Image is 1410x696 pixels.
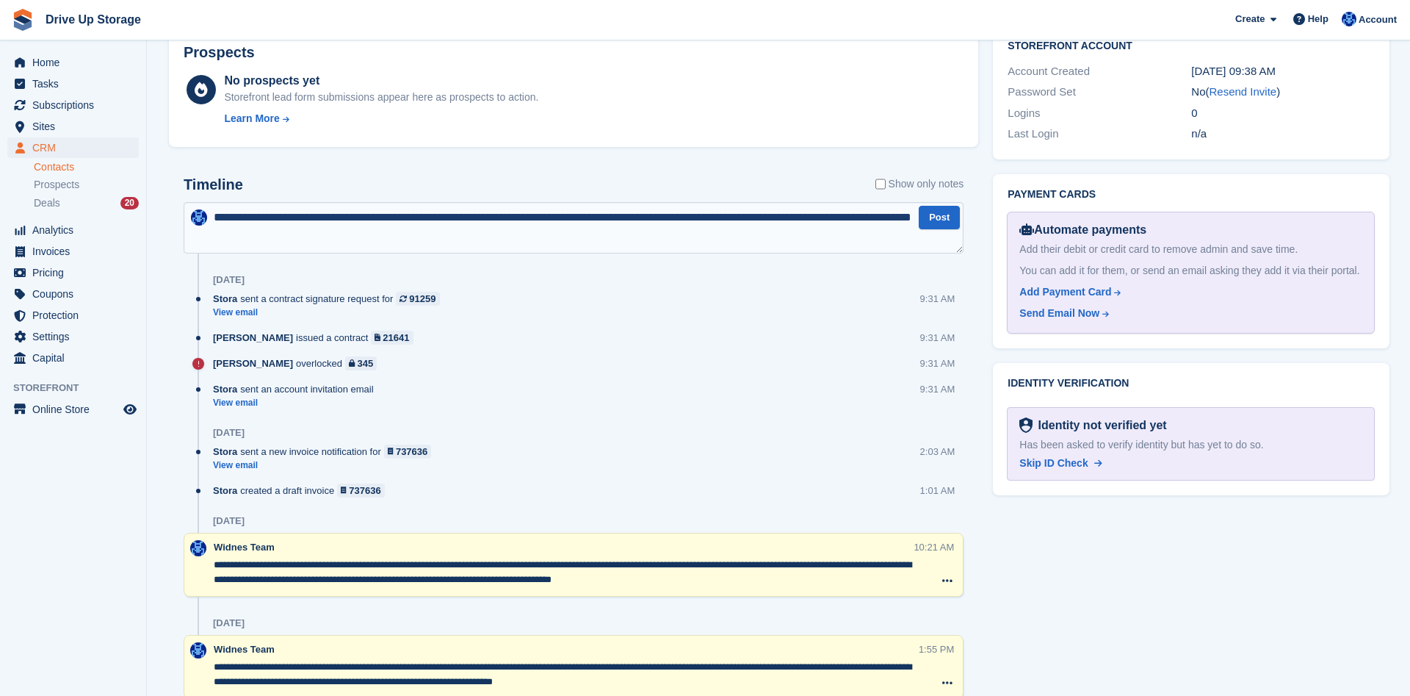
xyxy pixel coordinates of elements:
span: Invoices [32,241,120,262]
div: 9:31 AM [920,292,955,306]
div: [DATE] [213,274,245,286]
span: Deals [34,196,60,210]
h2: Prospects [184,44,255,61]
span: Subscriptions [32,95,120,115]
span: Pricing [32,262,120,283]
div: You can add it for them, or send an email asking they add it via their portal. [1019,263,1362,279]
div: Identity not verified yet [1033,417,1167,434]
span: Analytics [32,220,120,240]
div: Learn More [224,111,279,126]
div: Storefront lead form submissions appear here as prospects to action. [224,90,538,105]
a: menu [7,52,139,73]
img: Identity Verification Ready [1019,417,1032,434]
a: View email [213,397,381,409]
img: Widnes Team [190,642,206,659]
div: Add their debit or credit card to remove admin and save time. [1019,242,1362,257]
h2: Storefront Account [1008,37,1375,52]
a: Prospects [34,177,139,193]
div: 0 [1191,105,1375,122]
div: [DATE] [213,515,245,527]
a: Contacts [34,160,139,174]
span: Account [1359,12,1397,27]
span: Stora [213,445,237,459]
div: Automate payments [1019,221,1362,239]
div: Has been asked to verify identity but has yet to do so. [1019,437,1362,453]
div: No [1191,84,1375,101]
div: 1:55 PM [919,642,954,656]
div: Last Login [1008,126,1191,143]
div: sent an account invitation email [213,382,381,396]
span: Skip ID Check [1019,457,1088,469]
span: Protection [32,305,120,326]
span: [PERSON_NAME] [213,331,293,345]
h2: Timeline [184,176,243,193]
span: Stora [213,292,237,306]
a: 345 [345,356,377,370]
div: sent a new invoice notification for [213,445,438,459]
span: Widnes Team [214,542,275,553]
span: Home [32,52,120,73]
img: Widnes Team [191,209,207,226]
div: 9:31 AM [920,382,955,396]
a: 91259 [396,292,439,306]
a: menu [7,305,139,326]
div: overlocked [213,356,384,370]
a: View email [213,459,438,472]
div: n/a [1191,126,1375,143]
div: No prospects yet [224,72,538,90]
img: Widnes Team [1342,12,1356,26]
div: [DATE] [213,427,245,439]
a: menu [7,137,139,158]
span: Capital [32,348,120,368]
div: 2:03 AM [920,445,955,459]
a: 21641 [371,331,413,345]
div: [DATE] [213,617,245,629]
h2: Payment cards [1008,189,1375,201]
span: Create [1235,12,1265,26]
span: Online Store [32,399,120,420]
div: issued a contract [213,331,421,345]
a: menu [7,241,139,262]
a: menu [7,284,139,304]
span: Storefront [13,381,146,395]
a: menu [7,348,139,368]
span: Settings [32,326,120,347]
div: created a draft invoice [213,484,392,498]
label: Show only notes [875,176,964,192]
div: Add Payment Card [1019,284,1111,300]
a: Preview store [121,401,139,418]
span: Widnes Team [214,644,275,655]
a: 737636 [384,445,432,459]
div: 345 [358,356,374,370]
span: Coupons [32,284,120,304]
div: sent a contract signature request for [213,292,447,306]
a: Deals 20 [34,195,139,211]
span: Help [1308,12,1328,26]
button: Post [919,206,960,230]
a: 737636 [337,484,385,498]
a: menu [7,116,139,137]
div: [DATE] 09:38 AM [1191,63,1375,80]
div: 20 [120,197,139,209]
span: Stora [213,484,237,498]
span: Stora [213,382,237,396]
a: Add Payment Card [1019,284,1356,300]
span: [PERSON_NAME] [213,356,293,370]
a: menu [7,262,139,283]
div: Account Created [1008,63,1191,80]
a: menu [7,73,139,94]
a: menu [7,95,139,115]
span: Tasks [32,73,120,94]
img: Widnes Team [190,540,206,556]
a: menu [7,399,139,420]
span: ( ) [1205,85,1280,98]
a: Drive Up Storage [40,7,147,32]
div: 91259 [409,292,435,306]
a: Resend Invite [1209,85,1276,98]
div: 10:21 AM [914,540,954,554]
div: 737636 [396,445,427,459]
div: 737636 [349,484,380,498]
span: Sites [32,116,120,137]
a: Learn More [224,111,538,126]
h2: Identity verification [1008,378,1375,390]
